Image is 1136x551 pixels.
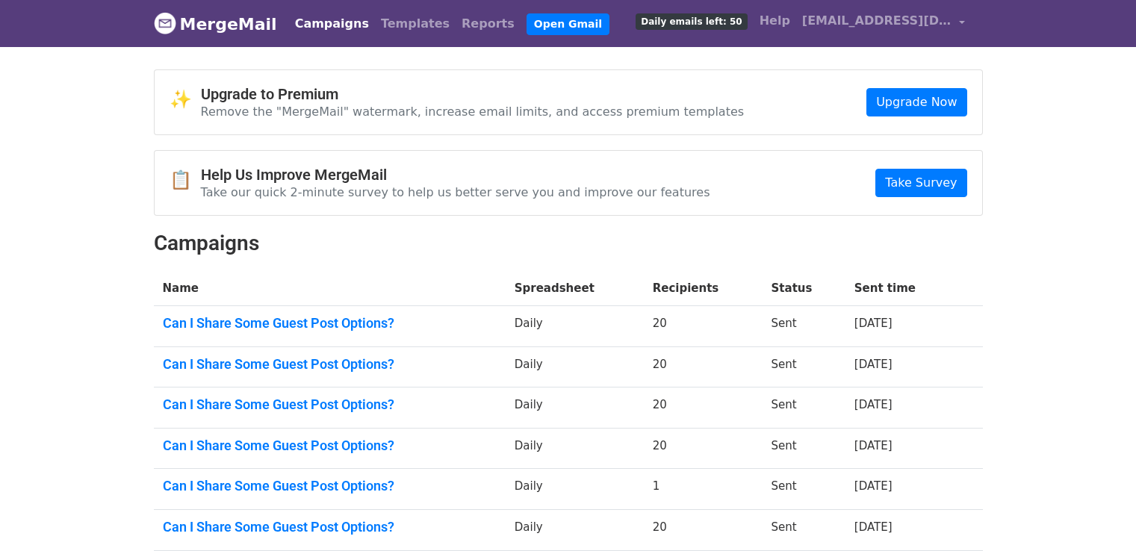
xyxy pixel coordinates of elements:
[854,398,893,411] a: [DATE]
[763,469,845,510] td: Sent
[763,306,845,347] td: Sent
[375,9,456,39] a: Templates
[644,428,763,469] td: 20
[163,315,497,331] a: Can I Share Some Guest Post Options?
[854,479,893,493] a: [DATE]
[163,478,497,494] a: Can I Share Some Guest Post Options?
[201,166,710,184] h4: Help Us Improve MergeMail
[506,346,644,387] td: Daily
[170,89,201,110] span: ✨
[845,271,957,306] th: Sent time
[506,306,644,347] td: Daily
[644,306,763,347] td: 20
[763,387,845,429] td: Sent
[636,13,747,30] span: Daily emails left: 50
[854,358,893,371] a: [DATE]
[289,9,375,39] a: Campaigns
[163,356,497,373] a: Can I Share Some Guest Post Options?
[163,396,497,413] a: Can I Share Some Guest Post Options?
[154,231,983,256] h2: Campaigns
[763,510,845,551] td: Sent
[763,428,845,469] td: Sent
[506,510,644,551] td: Daily
[154,271,506,306] th: Name
[201,184,710,200] p: Take our quick 2-minute survey to help us better serve you and improve our features
[644,387,763,429] td: 20
[506,469,644,510] td: Daily
[802,12,952,30] span: [EMAIL_ADDRESS][DOMAIN_NAME]
[201,85,745,103] h4: Upgrade to Premium
[170,169,201,191] span: 📋
[506,271,644,306] th: Spreadsheet
[854,439,893,452] a: [DATE]
[644,271,763,306] th: Recipients
[644,510,763,551] td: 20
[866,88,966,116] a: Upgrade Now
[154,8,277,40] a: MergeMail
[796,6,971,41] a: [EMAIL_ADDRESS][DOMAIN_NAME]
[644,346,763,387] td: 20
[154,12,176,34] img: MergeMail logo
[854,317,893,330] a: [DATE]
[506,387,644,429] td: Daily
[763,346,845,387] td: Sent
[163,519,497,535] a: Can I Share Some Guest Post Options?
[456,9,521,39] a: Reports
[644,469,763,510] td: 1
[630,6,753,36] a: Daily emails left: 50
[854,520,893,534] a: [DATE]
[754,6,796,36] a: Help
[763,271,845,306] th: Status
[506,428,644,469] td: Daily
[163,438,497,454] a: Can I Share Some Guest Post Options?
[527,13,609,35] a: Open Gmail
[875,169,966,197] a: Take Survey
[201,104,745,119] p: Remove the "MergeMail" watermark, increase email limits, and access premium templates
